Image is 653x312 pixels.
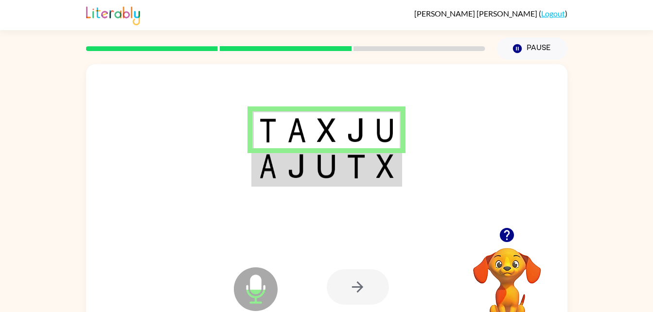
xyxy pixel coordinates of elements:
div: ( ) [414,9,567,18]
img: t [347,154,365,178]
img: x [376,154,394,178]
img: x [317,118,335,142]
span: [PERSON_NAME] [PERSON_NAME] [414,9,539,18]
img: Literably [86,4,140,25]
img: u [317,154,335,178]
img: u [376,118,394,142]
img: a [259,154,277,178]
img: t [259,118,277,142]
a: Logout [541,9,565,18]
img: a [287,118,306,142]
button: Pause [497,37,567,60]
img: j [347,118,365,142]
img: j [287,154,306,178]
